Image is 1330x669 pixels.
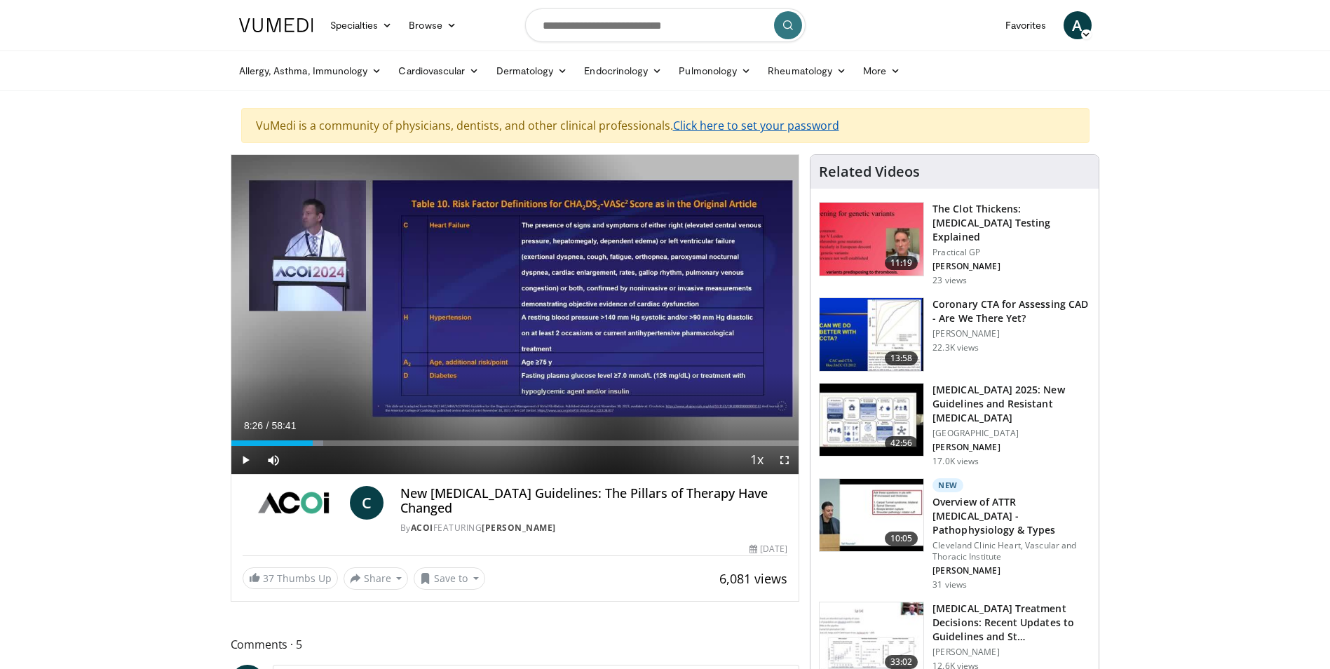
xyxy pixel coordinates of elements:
[239,18,313,32] img: VuMedi Logo
[414,567,485,590] button: Save to
[819,297,1090,372] a: 13:58 Coronary CTA for Assessing CAD - Are We There Yet? [PERSON_NAME] 22.3K views
[820,479,923,552] img: 2f83149f-471f-45a5-8edf-b959582daf19.150x105_q85_crop-smart_upscale.jpg
[932,342,979,353] p: 22.3K views
[322,11,401,39] a: Specialties
[244,420,263,431] span: 8:26
[932,383,1090,425] h3: [MEDICAL_DATA] 2025: New Guidelines and Resistant [MEDICAL_DATA]
[400,522,787,534] div: By FEATURING
[932,540,1090,562] p: Cleveland Clinic Heart, Vascular and Thoracic Institute
[932,428,1090,439] p: [GEOGRAPHIC_DATA]
[819,163,920,180] h4: Related Videos
[855,57,909,85] a: More
[263,572,274,585] span: 37
[932,275,967,286] p: 23 views
[1064,11,1092,39] a: A
[576,57,670,85] a: Endocrinology
[997,11,1055,39] a: Favorites
[749,543,787,555] div: [DATE]
[932,478,963,492] p: New
[932,328,1090,339] p: [PERSON_NAME]
[885,655,918,669] span: 33:02
[932,456,979,467] p: 17.0K views
[271,420,296,431] span: 58:41
[742,446,771,474] button: Playback Rate
[932,579,967,590] p: 31 views
[390,57,487,85] a: Cardiovascular
[932,647,1090,658] p: [PERSON_NAME]
[820,384,923,457] img: 280bcb39-0f4e-42eb-9c44-b41b9262a277.150x105_q85_crop-smart_upscale.jpg
[932,297,1090,325] h3: Coronary CTA for Assessing CAD - Are We There Yet?
[932,442,1090,453] p: [PERSON_NAME]
[670,57,759,85] a: Pulmonology
[673,118,839,133] a: Click here to set your password
[885,256,918,270] span: 11:19
[932,261,1090,272] p: [PERSON_NAME]
[231,635,800,654] span: Comments 5
[482,522,556,534] a: [PERSON_NAME]
[820,203,923,276] img: 7b0db7e1-b310-4414-a1d3-dac447dbe739.150x105_q85_crop-smart_upscale.jpg
[885,351,918,365] span: 13:58
[231,155,799,475] video-js: Video Player
[820,298,923,371] img: 34b2b9a4-89e5-4b8c-b553-8a638b61a706.150x105_q85_crop-smart_upscale.jpg
[932,202,1090,244] h3: The Clot Thickens: [MEDICAL_DATA] Testing Explained
[819,202,1090,286] a: 11:19 The Clot Thickens: [MEDICAL_DATA] Testing Explained Practical GP [PERSON_NAME] 23 views
[231,440,799,446] div: Progress Bar
[885,436,918,450] span: 42:56
[400,11,465,39] a: Browse
[411,522,433,534] a: ACOI
[759,57,855,85] a: Rheumatology
[259,446,287,474] button: Mute
[344,567,409,590] button: Share
[932,602,1090,644] h3: [MEDICAL_DATA] Treatment Decisions: Recent Updates to Guidelines and St…
[488,57,576,85] a: Dermatology
[819,478,1090,590] a: 10:05 New Overview of ATTR [MEDICAL_DATA] - Pathophysiology & Types Cleveland Clinic Heart, Vascu...
[819,383,1090,467] a: 42:56 [MEDICAL_DATA] 2025: New Guidelines and Resistant [MEDICAL_DATA] [GEOGRAPHIC_DATA] [PERSON_...
[400,486,787,516] h4: New [MEDICAL_DATA] Guidelines: The Pillars of Therapy Have Changed
[243,567,338,589] a: 37 Thumbs Up
[885,532,918,546] span: 10:05
[771,446,799,474] button: Fullscreen
[243,486,344,520] img: ACOI
[932,565,1090,576] p: [PERSON_NAME]
[231,446,259,474] button: Play
[231,57,391,85] a: Allergy, Asthma, Immunology
[241,108,1090,143] div: VuMedi is a community of physicians, dentists, and other clinical professionals.
[525,8,806,42] input: Search topics, interventions
[266,420,269,431] span: /
[932,495,1090,537] h3: Overview of ATTR [MEDICAL_DATA] - Pathophysiology & Types
[932,247,1090,258] p: Practical GP
[350,486,384,520] a: C
[719,570,787,587] span: 6,081 views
